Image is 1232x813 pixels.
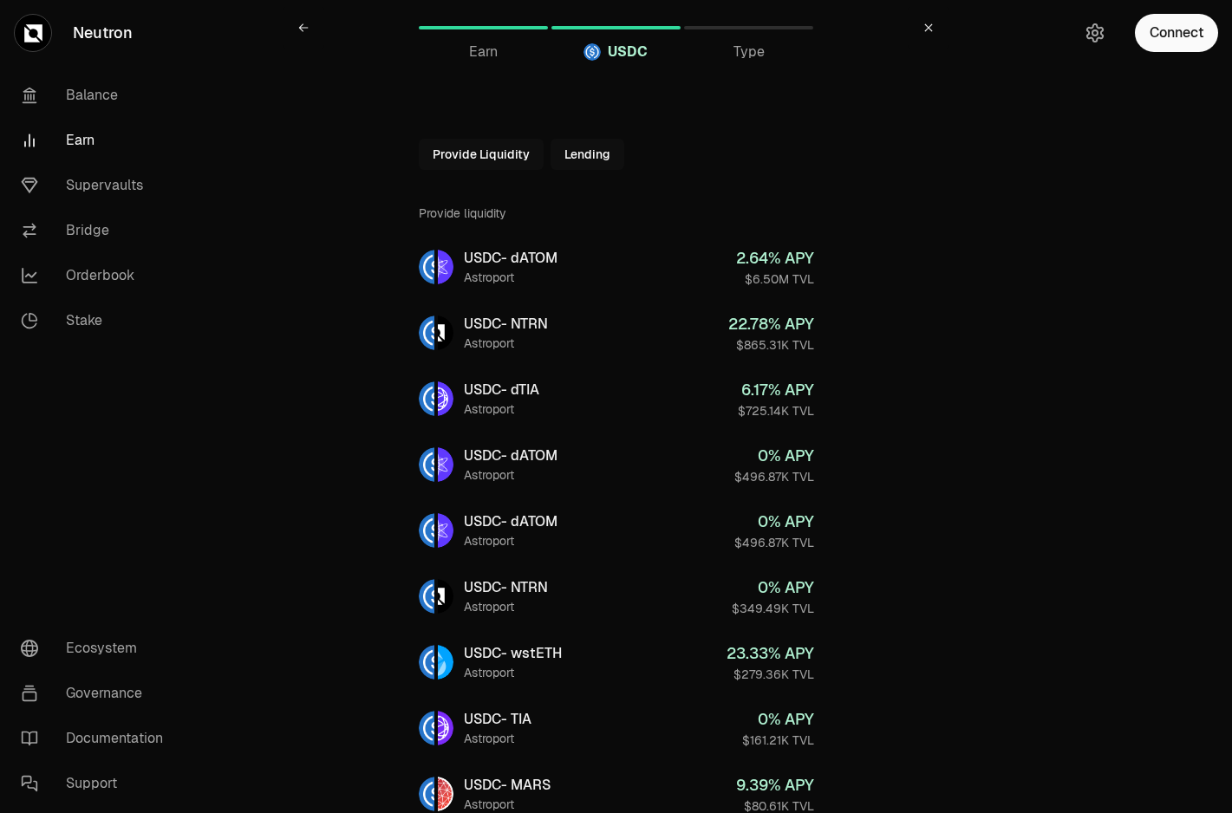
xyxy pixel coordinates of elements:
[727,666,814,683] div: $279.36K TVL
[419,250,434,284] img: USDC
[732,600,814,617] div: $349.49K TVL
[464,709,531,730] div: USDC - TIA
[7,761,187,806] a: Support
[733,42,765,62] span: Type
[405,236,828,298] a: USDCdATOMUSDC- dATOMAstroport2.64% APY$6.50M TVL
[438,447,453,482] img: dATOM
[728,312,814,336] div: 22.78 % APY
[583,43,601,61] img: USDC
[438,250,453,284] img: dATOM
[464,664,562,681] div: Astroport
[438,777,453,811] img: MARS
[1135,14,1218,52] button: Connect
[464,598,548,615] div: Astroport
[728,336,814,354] div: $865.31K TVL
[405,302,828,364] a: USDCNTRNUSDC- NTRNAstroport22.78% APY$865.31K TVL
[464,335,548,352] div: Astroport
[469,42,498,62] span: Earn
[419,447,434,482] img: USDC
[464,775,551,796] div: USDC - MARS
[7,118,187,163] a: Earn
[419,191,814,236] div: Provide liquidity
[7,671,187,716] a: Governance
[419,139,544,170] button: Provide Liquidity
[736,773,814,797] div: 9.39 % APY
[438,711,453,745] img: TIA
[419,711,434,745] img: USDC
[738,402,814,420] div: $725.14K TVL
[464,532,557,550] div: Astroport
[419,777,434,811] img: USDC
[734,534,814,551] div: $496.87K TVL
[464,643,562,664] div: USDC - wstETH
[742,732,814,749] div: $161.21K TVL
[464,466,557,484] div: Astroport
[742,707,814,732] div: 0 % APY
[727,641,814,666] div: 23.33 % APY
[736,246,814,270] div: 2.64 % APY
[464,796,551,813] div: Astroport
[419,513,434,548] img: USDC
[7,73,187,118] a: Balance
[405,631,828,693] a: USDCwstETHUSDC- wstETHAstroport23.33% APY$279.36K TVL
[419,7,548,49] a: Earn
[464,577,548,598] div: USDC - NTRN
[7,163,187,208] a: Supervaults
[419,579,434,614] img: USDC
[732,576,814,600] div: 0 % APY
[419,381,434,416] img: USDC
[438,645,453,680] img: wstETH
[419,315,434,350] img: USDC
[7,208,187,253] a: Bridge
[405,367,828,430] a: USDCdTIAUSDC- dTIAAstroport6.17% APY$725.14K TVL
[464,269,557,286] div: Astroport
[734,468,814,485] div: $496.87K TVL
[7,298,187,343] a: Stake
[405,499,828,562] a: USDCdATOMUSDC- dATOMAstroport0% APY$496.87K TVL
[7,716,187,761] a: Documentation
[464,730,531,747] div: Astroport
[438,381,453,416] img: dTIA
[734,510,814,534] div: 0 % APY
[464,400,539,418] div: Astroport
[7,253,187,298] a: Orderbook
[438,579,453,614] img: NTRN
[464,248,557,269] div: USDC - dATOM
[7,626,187,671] a: Ecosystem
[464,380,539,400] div: USDC - dTIA
[438,315,453,350] img: NTRN
[438,513,453,548] img: dATOM
[464,314,548,335] div: USDC - NTRN
[405,565,828,628] a: USDCNTRNUSDC- NTRNAstroport0% APY$349.49K TVL
[736,270,814,288] div: $6.50M TVL
[608,42,648,62] span: USDC
[738,378,814,402] div: 6.17 % APY
[419,645,434,680] img: USDC
[405,697,828,759] a: USDCTIAUSDC- TIAAstroport0% APY$161.21K TVL
[551,139,624,170] button: Lending
[464,446,557,466] div: USDC - dATOM
[734,444,814,468] div: 0 % APY
[551,7,681,49] a: USDCUSDC
[405,433,828,496] a: USDCdATOMUSDC- dATOMAstroport0% APY$496.87K TVL
[464,511,557,532] div: USDC - dATOM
